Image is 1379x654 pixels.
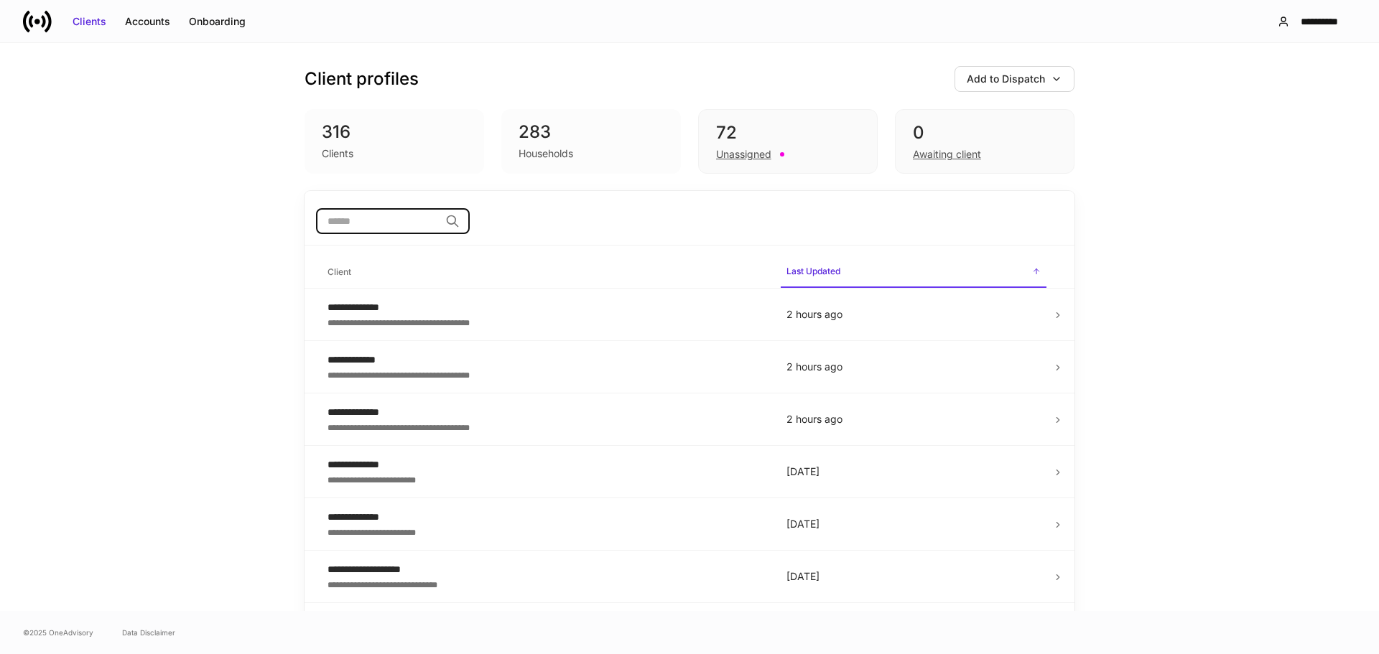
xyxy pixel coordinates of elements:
div: Clients [322,146,353,161]
button: Onboarding [180,10,255,33]
a: Data Disclaimer [122,627,175,638]
button: Accounts [116,10,180,33]
p: [DATE] [786,569,1041,584]
span: © 2025 OneAdvisory [23,627,93,638]
div: 72 [716,121,860,144]
h6: Client [328,265,351,279]
div: Add to Dispatch [967,72,1045,86]
div: Onboarding [189,14,246,29]
button: Clients [63,10,116,33]
div: Accounts [125,14,170,29]
p: [DATE] [786,517,1041,531]
h6: Last Updated [786,264,840,278]
p: 2 hours ago [786,360,1041,374]
p: 2 hours ago [786,307,1041,322]
p: 2 hours ago [786,412,1041,426]
span: Client [322,258,769,287]
span: Last Updated [781,257,1046,288]
p: [DATE] [786,464,1041,479]
div: Awaiting client [913,147,981,162]
div: Unassigned [716,147,771,162]
h3: Client profiles [305,67,419,90]
div: 283 [519,121,664,144]
div: Clients [73,14,106,29]
div: 72Unassigned [698,109,878,174]
div: 316 [322,121,467,144]
div: 0 [913,121,1057,144]
div: Households [519,146,573,161]
div: 0Awaiting client [895,109,1074,174]
button: Add to Dispatch [955,66,1074,92]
